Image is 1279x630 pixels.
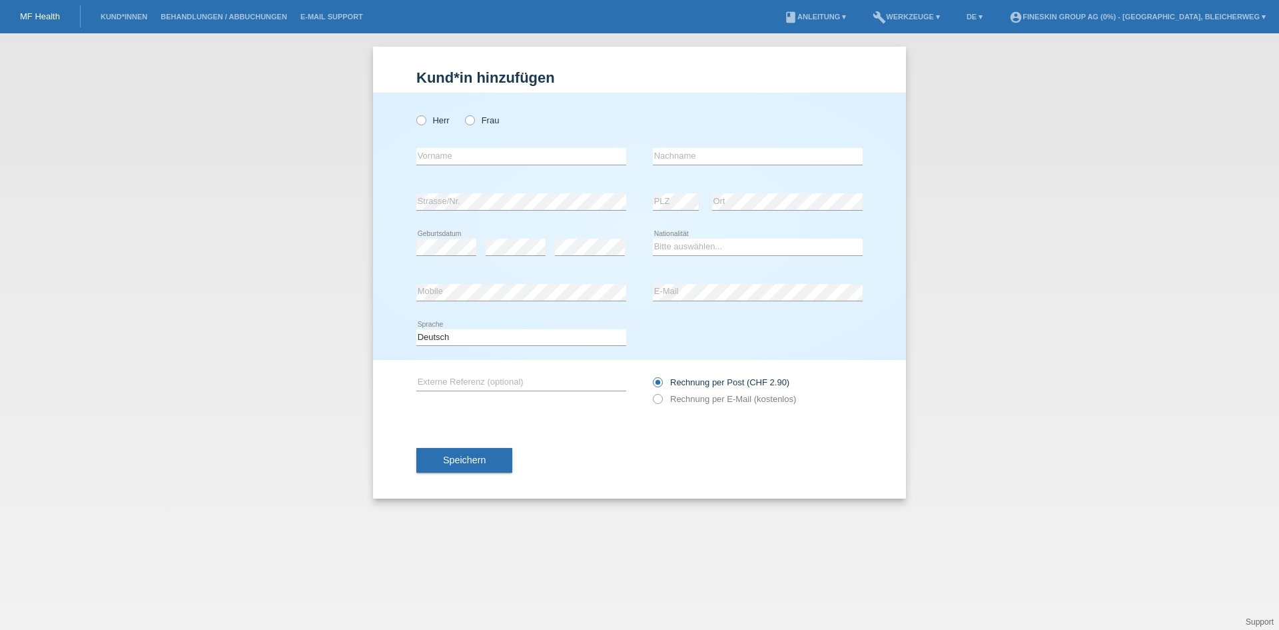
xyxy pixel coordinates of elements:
i: account_circle [1009,11,1023,24]
a: E-Mail Support [294,13,370,21]
h1: Kund*in hinzufügen [416,69,863,86]
a: DE ▾ [960,13,989,21]
span: Speichern [443,455,486,465]
a: Support [1246,617,1274,627]
a: account_circleFineSkin Group AG (0%) - [GEOGRAPHIC_DATA], Bleicherweg ▾ [1003,13,1272,21]
a: Kund*innen [94,13,154,21]
input: Rechnung per E-Mail (kostenlos) [653,394,661,411]
input: Rechnung per Post (CHF 2.90) [653,377,661,394]
input: Frau [465,115,474,124]
label: Rechnung per E-Mail (kostenlos) [653,394,796,404]
a: bookAnleitung ▾ [777,13,853,21]
label: Frau [465,115,499,125]
i: book [784,11,797,24]
label: Rechnung per Post (CHF 2.90) [653,377,789,387]
a: Behandlungen / Abbuchungen [154,13,294,21]
input: Herr [416,115,425,124]
i: build [873,11,886,24]
a: buildWerkzeuge ▾ [866,13,947,21]
button: Speichern [416,448,512,473]
label: Herr [416,115,450,125]
a: MF Health [20,11,60,21]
